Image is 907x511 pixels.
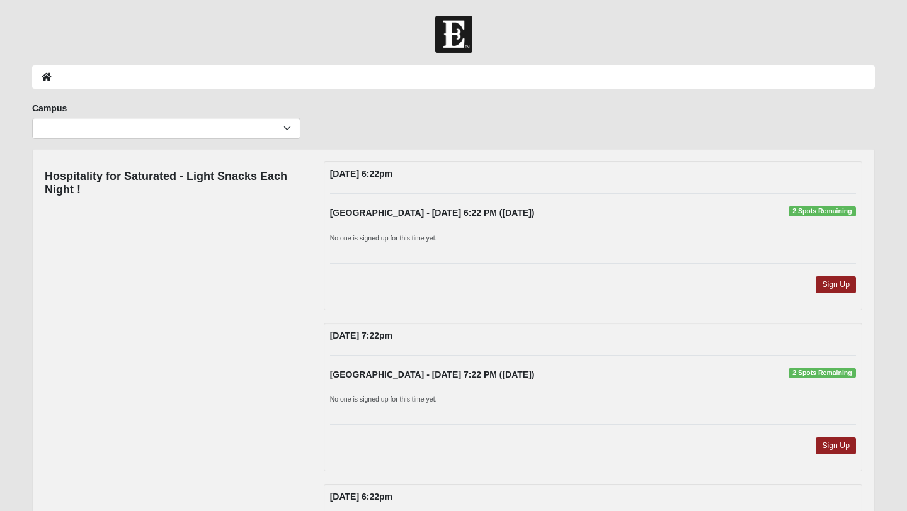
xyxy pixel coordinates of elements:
[32,102,67,115] label: Campus
[330,491,392,502] strong: [DATE] 6:22pm
[330,395,437,403] small: No one is signed up for this time yet.
[330,169,392,179] strong: [DATE] 6:22pm
[330,330,392,340] strong: [DATE] 7:22pm
[330,369,535,379] strong: [GEOGRAPHIC_DATA] - [DATE] 7:22 PM ([DATE])
[330,208,535,218] strong: [GEOGRAPHIC_DATA] - [DATE] 6:22 PM ([DATE])
[789,368,856,378] span: 2 Spots Remaining
[435,16,472,53] img: Church of Eleven22 Logo
[330,234,437,242] small: No one is signed up for this time yet.
[816,437,856,454] a: Sign Up
[816,276,856,293] a: Sign Up
[789,206,856,216] span: 2 Spots Remaining
[45,170,305,197] h4: Hospitality for Saturated - Light Snacks Each Night !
